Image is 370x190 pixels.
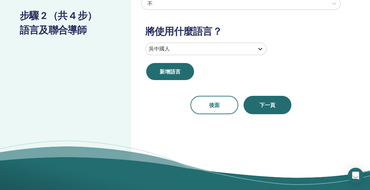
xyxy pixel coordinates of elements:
[20,10,111,22] h3: 步驟 2 （共 4 步）
[209,102,220,109] span: 後面
[20,24,111,36] h3: 語言及聯合導師
[260,102,275,109] span: 下一頁
[348,168,363,183] div: 打開對講信使
[243,96,291,114] button: 下一頁
[160,68,181,75] span: 新增語言
[141,26,341,37] h3: 將使用什麼語言？
[190,96,238,114] button: 後面
[146,63,194,80] button: 新增語言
